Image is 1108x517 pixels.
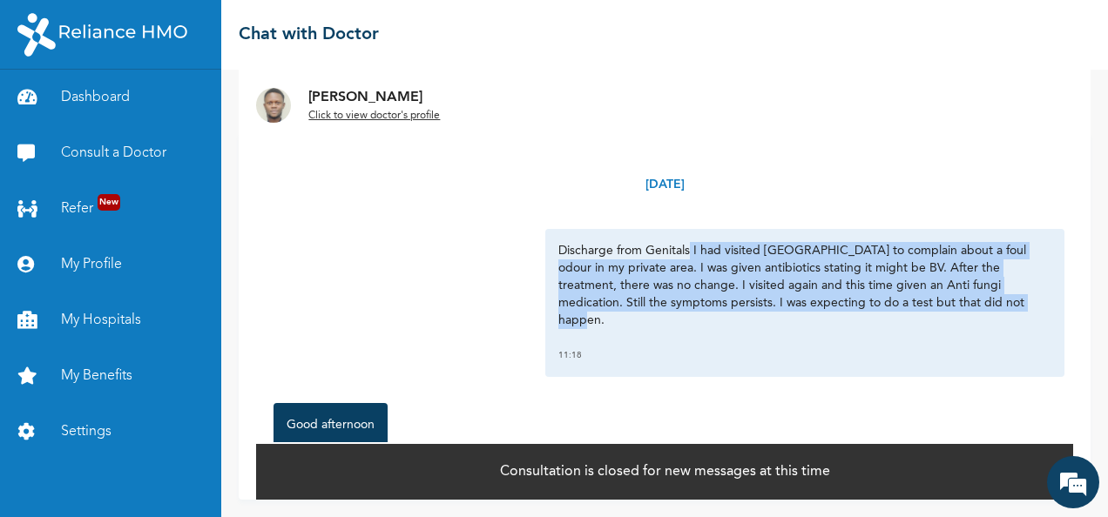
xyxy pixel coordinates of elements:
[9,459,171,471] span: Conversation
[500,461,830,482] p: Consultation is closed for new messages at this time
[101,165,240,341] span: We're online!
[239,22,379,48] h2: Chat with Doctor
[256,88,291,123] img: Dr. undefined`
[287,416,375,433] p: Good afternoon
[171,428,333,482] div: FAQs
[308,87,440,108] p: [PERSON_NAME]
[91,97,293,120] div: Chat with us now
[32,87,71,131] img: d_794563401_company_1708531726252_794563401
[9,367,332,428] textarea: Type your message and hit 'Enter'
[558,242,1051,329] p: Discharge from Genitals I had visited [GEOGRAPHIC_DATA] to complain about a foul odour in my priv...
[558,346,1051,364] div: 11:18
[645,176,685,194] p: [DATE]
[98,194,120,211] span: New
[308,111,440,121] u: Click to view doctor's profile
[17,13,187,57] img: RelianceHMO's Logo
[286,9,328,50] div: Minimize live chat window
